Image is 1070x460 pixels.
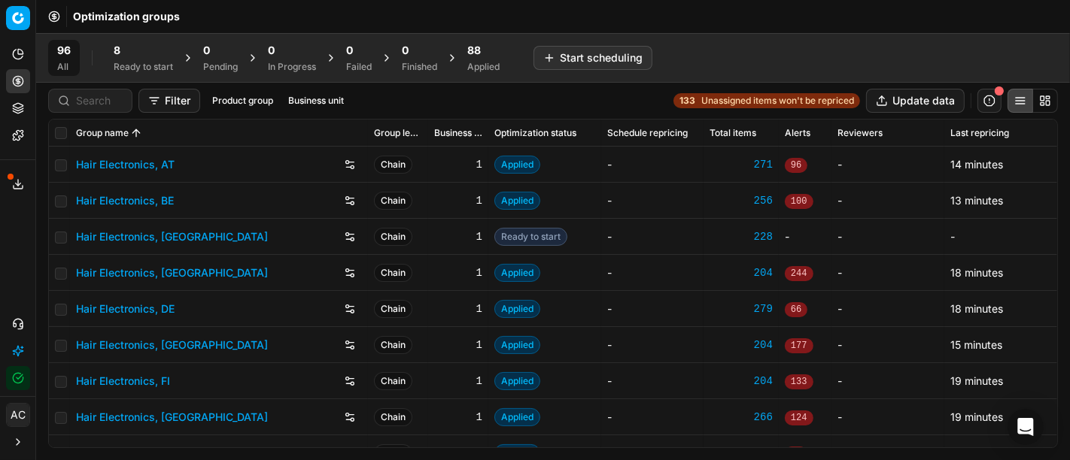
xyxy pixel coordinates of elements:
a: Hair Electronics, [GEOGRAPHIC_DATA] [76,229,268,244]
span: Optimization groups [73,9,180,24]
span: Group name [76,127,129,139]
div: 1 [434,301,482,316]
div: In Progress [268,61,316,73]
td: - [779,219,831,255]
span: Applied [494,336,540,354]
td: - [831,363,944,399]
div: Applied [467,61,500,73]
span: Schedule repricing [607,127,688,139]
div: Finished [402,61,437,73]
span: 244 [785,266,813,281]
span: Chain [374,336,412,354]
td: - [831,147,944,183]
div: 1 [434,410,482,425]
a: 133Unassigned items won't be repriced [673,93,860,108]
a: Hair Electronics, [GEOGRAPHIC_DATA] [76,337,268,353]
span: 96 [57,43,71,58]
button: Business unit [282,92,350,110]
span: 15 minutes [950,338,1002,351]
td: - [831,291,944,327]
span: 18 minutes [950,446,1003,459]
td: - [601,363,704,399]
span: Business unit [434,127,482,139]
span: 177 [785,338,813,353]
span: 18 minutes [950,266,1003,279]
div: 1 [434,337,482,353]
input: Search [76,93,123,108]
a: 271 [710,157,773,172]
button: Update data [866,89,965,113]
span: Chain [374,156,412,174]
button: Filter [138,89,200,113]
span: Total items [710,127,756,139]
div: Failed [346,61,372,73]
td: - [601,399,704,435]
div: 1 [434,229,482,244]
span: 18 minutes [950,302,1003,315]
span: Chain [374,228,412,246]
span: 14 minutes [950,158,1003,171]
a: Hair Electronics, AT [76,157,175,172]
span: 0 [346,43,353,58]
span: Applied [494,156,540,174]
a: 256 [710,193,773,208]
span: 96 [785,158,807,173]
span: 19 minutes [950,410,1003,423]
td: - [944,219,1057,255]
div: 1 [434,193,482,208]
div: Pending [203,61,238,73]
div: 1 [434,265,482,280]
span: 8 [114,43,120,58]
a: 279 [710,301,773,316]
td: - [601,291,704,327]
a: Hair Electronics, [GEOGRAPHIC_DATA] [76,265,268,280]
a: Hair Electronics, BE [76,193,174,208]
td: - [831,255,944,291]
a: 204 [710,265,773,280]
td: - [831,399,944,435]
span: Last repricing [950,127,1009,139]
a: 266 [710,410,773,425]
div: Ready to start [114,61,173,73]
span: Applied [494,192,540,210]
span: 66 [785,302,807,317]
td: - [601,255,704,291]
span: Chain [374,372,412,390]
span: Applied [494,264,540,282]
a: 228 [710,229,773,244]
span: Chain [374,300,412,318]
span: 13 minutes [950,194,1003,207]
a: Hair Electronics, FI [76,374,170,389]
span: 0 [203,43,210,58]
span: Applied [494,408,540,426]
button: AC [6,403,30,427]
div: 204 [710,374,773,389]
span: Chain [374,264,412,282]
td: - [601,327,704,363]
div: 204 [710,337,773,353]
span: 133 [785,374,813,389]
button: Product group [206,92,279,110]
span: 124 [785,410,813,425]
td: - [831,327,944,363]
td: - [601,183,704,219]
span: 100 [785,194,813,209]
div: All [57,61,71,73]
span: Applied [494,372,540,390]
a: Hair Electronics, DE [76,301,175,316]
td: - [601,219,704,255]
span: 19 minutes [950,374,1003,387]
td: - [601,147,704,183]
span: 0 [268,43,275,58]
span: Chain [374,192,412,210]
button: Sorted by Group name ascending [129,126,144,141]
span: Ready to start [494,228,567,246]
span: Unassigned items won't be repriced [701,95,854,107]
span: Reviewers [837,127,883,139]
